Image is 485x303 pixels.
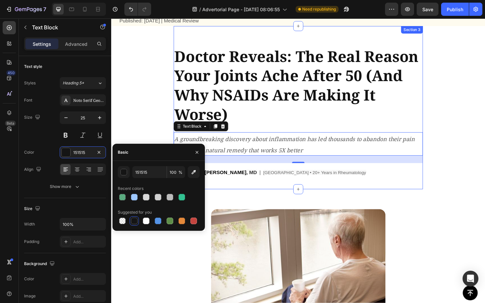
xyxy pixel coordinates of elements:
[124,3,151,16] div: Undo/Redo
[111,18,485,303] iframe: Design area
[63,80,84,86] span: Heading 5*
[24,80,36,86] div: Styles
[73,239,104,245] div: Add...
[92,160,99,166] strong: Dr.
[32,23,88,31] p: Text Block
[50,183,81,190] div: Show more
[118,209,152,215] div: Suggested for you
[24,221,35,227] div: Width
[199,6,201,13] span: /
[65,41,87,47] p: Advanced
[308,9,329,15] div: Section 3
[24,149,34,155] div: Color
[66,153,86,173] img: gempages_576174424886084434-18c8ad1a-81a4-4821-9254-a9773363ccf4.jpg
[422,7,433,12] span: Save
[143,160,154,166] strong: , MD
[3,3,49,16] button: 7
[161,161,270,166] span: [GEOGRAPHIC_DATA] • 20+ Years in Rheumatology
[99,160,143,166] strong: [PERSON_NAME]
[463,271,478,287] div: Open Intercom Messenger
[302,6,336,12] span: Need republishing
[447,6,463,13] div: Publish
[24,181,106,193] button: Show more
[33,41,51,47] p: Settings
[6,70,16,76] div: 450
[43,5,46,13] p: 7
[73,150,92,156] div: 151515
[24,239,39,245] div: Padding
[73,293,104,299] div: Add...
[24,293,36,299] div: Image
[74,111,97,117] div: Text Block
[24,165,43,174] div: Align
[202,6,280,13] span: Advertorial Page - [DATE] 08:06:55
[60,77,106,89] button: Heading 5*
[60,218,106,230] input: Auto
[132,166,167,178] input: Eg: FFFFFF
[178,169,182,175] span: %
[417,3,438,16] button: Save
[24,204,42,213] div: Size
[441,3,469,16] button: Publish
[118,149,128,155] div: Basic
[5,121,16,126] div: Beta
[67,29,325,112] strong: Doctor Reveals: The Real Reason Your Joints Ache After 50 (And Why NSAIDs Are Making It Worse)
[73,276,104,282] div: Add...
[24,259,56,268] div: Background
[66,121,330,145] div: Rich Text Editor. Editing area: main
[24,113,42,122] div: Size
[73,98,104,104] div: Noto Serif Georgian
[24,64,42,70] div: Text style
[157,159,158,167] p: |
[67,124,321,143] i: A groundbreaking discovery about inflammation has led thousands to abandon their pain pills for a...
[24,276,34,282] div: Color
[24,97,32,103] div: Font
[118,186,144,192] div: Recent colors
